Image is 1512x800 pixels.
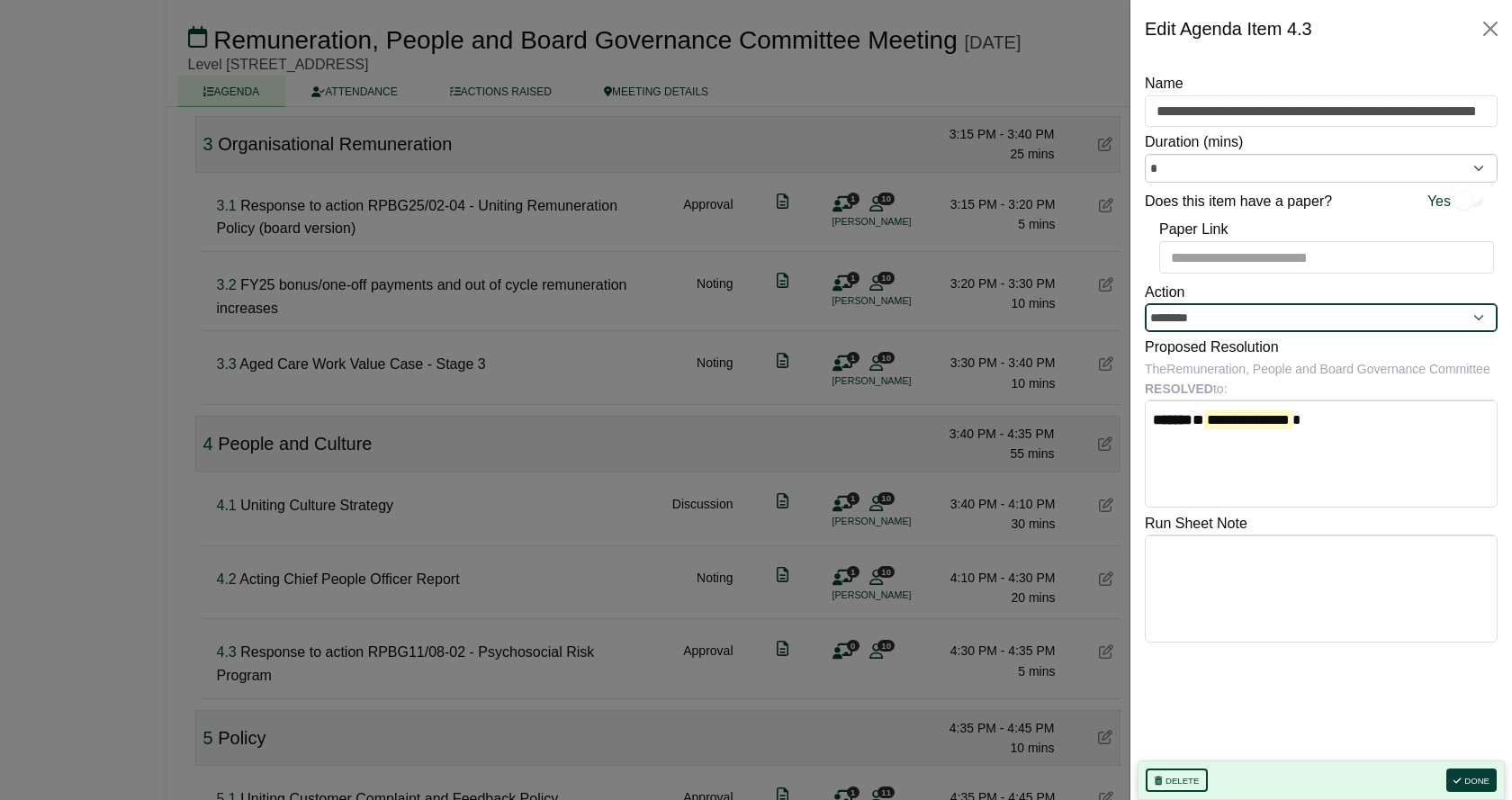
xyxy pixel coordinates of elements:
[1446,769,1497,792] button: Done
[1145,359,1498,400] div: The Remuneration, People and Board Governance Committee to:
[1476,14,1505,43] button: Close
[1145,281,1184,304] label: Action
[1145,512,1247,535] label: Run Sheet Note
[1145,190,1332,213] label: Does this item have a paper?
[1146,769,1208,792] button: Delete
[1145,130,1243,154] label: Duration (mins)
[1145,72,1183,95] label: Name
[1145,336,1279,359] label: Proposed Resolution
[1145,382,1213,396] b: RESOLVED
[1427,190,1451,213] span: Yes
[1145,14,1312,43] div: Edit Agenda Item 4.3
[1159,218,1228,241] label: Paper Link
